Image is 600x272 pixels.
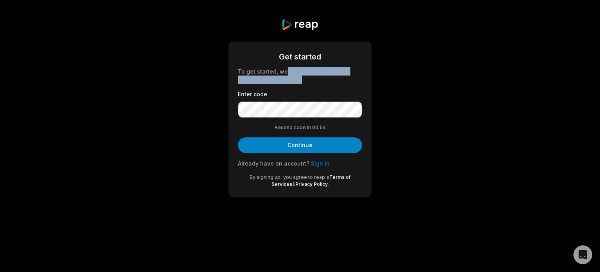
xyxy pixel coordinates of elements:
span: & [292,181,295,187]
div: Get started [238,51,362,63]
img: reap [281,19,318,31]
span: Already have an account? [238,160,309,167]
a: Privacy Policy [295,181,328,187]
label: Enter code [238,90,362,98]
span: 54 [320,124,326,131]
div: Open Intercom Messenger [573,245,592,264]
a: Terms of Services [271,174,351,187]
button: Continue [238,137,362,153]
div: Resend code in 00: [238,124,362,131]
div: To get started, we'll send a code to your email address to verify. [238,67,362,84]
a: Sign in [311,160,330,167]
span: By signing up, you agree to reap's [250,174,329,180]
span: . [328,181,329,187]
